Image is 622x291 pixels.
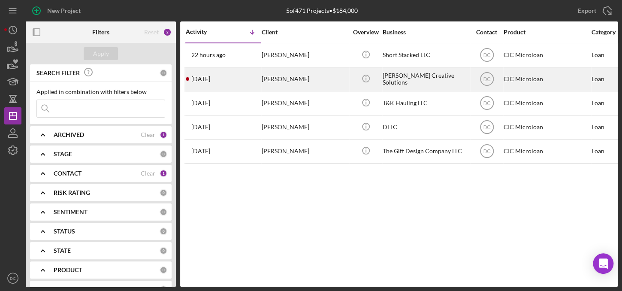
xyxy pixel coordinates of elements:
[26,2,89,19] button: New Project
[504,92,589,115] div: CIC Microloan
[483,124,491,130] text: DC
[160,227,167,235] div: 0
[504,29,589,36] div: Product
[163,28,172,36] div: 2
[160,170,167,177] div: 1
[483,76,491,82] text: DC
[262,140,347,163] div: [PERSON_NAME]
[191,52,226,58] time: 2025-08-18 19:30
[160,247,167,255] div: 0
[191,124,210,130] time: 2025-07-08 21:46
[144,29,159,36] div: Reset
[350,29,382,36] div: Overview
[54,189,90,196] b: RISK RATING
[483,100,491,106] text: DC
[191,148,210,155] time: 2025-02-04 16:07
[4,270,21,287] button: DC
[47,2,81,19] div: New Project
[36,88,165,95] div: Applied in combination with filters below
[84,47,118,60] button: Apply
[54,267,82,273] b: PRODUCT
[92,29,109,36] b: Filters
[93,47,109,60] div: Apply
[383,29,468,36] div: Business
[54,209,88,215] b: SENTIMENT
[160,150,167,158] div: 0
[54,228,75,235] b: STATUS
[54,170,82,177] b: CONTACT
[10,276,16,281] text: DC
[483,149,491,155] text: DC
[262,29,347,36] div: Client
[262,68,347,91] div: [PERSON_NAME]
[383,44,468,67] div: Short Stacked LLC
[483,52,491,58] text: DC
[383,92,468,115] div: T&K Hauling LLC
[191,76,210,82] time: 2025-08-18 00:12
[160,189,167,197] div: 0
[160,131,167,139] div: 1
[54,151,72,158] b: STAGE
[262,92,347,115] div: [PERSON_NAME]
[262,116,347,139] div: [PERSON_NAME]
[504,68,589,91] div: CIC Microloan
[504,116,589,139] div: CIC Microloan
[593,253,613,274] div: Open Intercom Messenger
[286,7,358,14] div: 5 of 471 Projects • $184,000
[383,68,468,91] div: [PERSON_NAME] Creative Solutions
[141,131,155,138] div: Clear
[54,131,84,138] b: ARCHIVED
[504,140,589,163] div: CIC Microloan
[262,44,347,67] div: [PERSON_NAME]
[383,116,468,139] div: DLLC
[191,100,210,106] time: 2025-07-16 14:18
[160,266,167,274] div: 0
[141,170,155,177] div: Clear
[160,208,167,216] div: 0
[578,2,596,19] div: Export
[471,29,503,36] div: Contact
[36,70,80,76] b: SEARCH FILTER
[186,28,223,35] div: Activity
[383,140,468,163] div: The Gift Design Company LLC
[54,247,71,254] b: STATE
[160,69,167,77] div: 0
[569,2,618,19] button: Export
[504,44,589,67] div: CIC Microloan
